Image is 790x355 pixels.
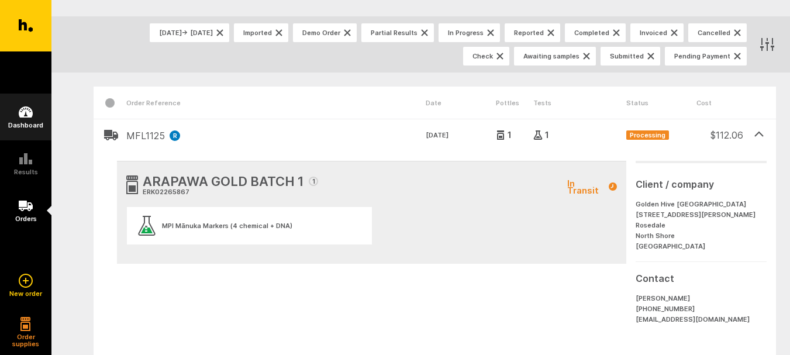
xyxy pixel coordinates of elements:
span: 1 [505,132,512,139]
div: Date [426,87,496,119]
span: ARAPAWA GOLD BATCH 1 [143,172,304,193]
header: MFL1125R[DATE]11Processing$112.06 [94,119,776,151]
span: Demo Order [302,29,340,36]
span: 1 [309,177,318,186]
address: Golden Hive [GEOGRAPHIC_DATA] [STREET_ADDRESS][PERSON_NAME] Rosedale North Shore [GEOGRAPHIC_DATA] [636,196,762,252]
time: [DATE] [426,130,496,141]
h3: Contact [636,271,762,285]
span: Awaiting samples [523,53,579,60]
div: Tests [533,87,626,119]
h5: Orders [15,215,37,222]
div: Cost [696,87,743,119]
span: Pending Payment [674,53,730,60]
span: Invoiced [640,29,667,36]
span: 1 [543,132,549,139]
div: $ 112.06 [696,119,743,142]
div: Order Reference [126,87,426,119]
div: Status [626,87,696,119]
h5: New order [9,290,42,297]
span: [DATE] → [DATE] [159,29,213,36]
span: Reported [514,29,544,36]
span: Processing [626,130,669,140]
span: Imported [243,29,272,36]
h5: Dashboard [8,122,43,129]
div: R [170,130,180,141]
span: Completed [574,29,609,36]
span: Check [472,53,493,60]
h5: Results [14,168,38,175]
div: [PERSON_NAME] [PHONE_NUMBER] [EMAIL_ADDRESS][DOMAIN_NAME] [636,290,762,325]
h5: Order supplies [8,333,43,347]
span: Partial Results [371,29,418,36]
span: In Progress [448,29,484,36]
h2: MFL1125 [126,130,426,141]
div: MPI Mānuka Markers (4 chemical + DNA) [162,222,292,229]
h3: Client / company [636,177,762,191]
span: Submitted [610,53,644,60]
span: In Transit [567,180,617,194]
span: Cancelled [698,29,730,36]
div: ERK02265867 [143,187,318,198]
div: Pottles [496,87,533,119]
